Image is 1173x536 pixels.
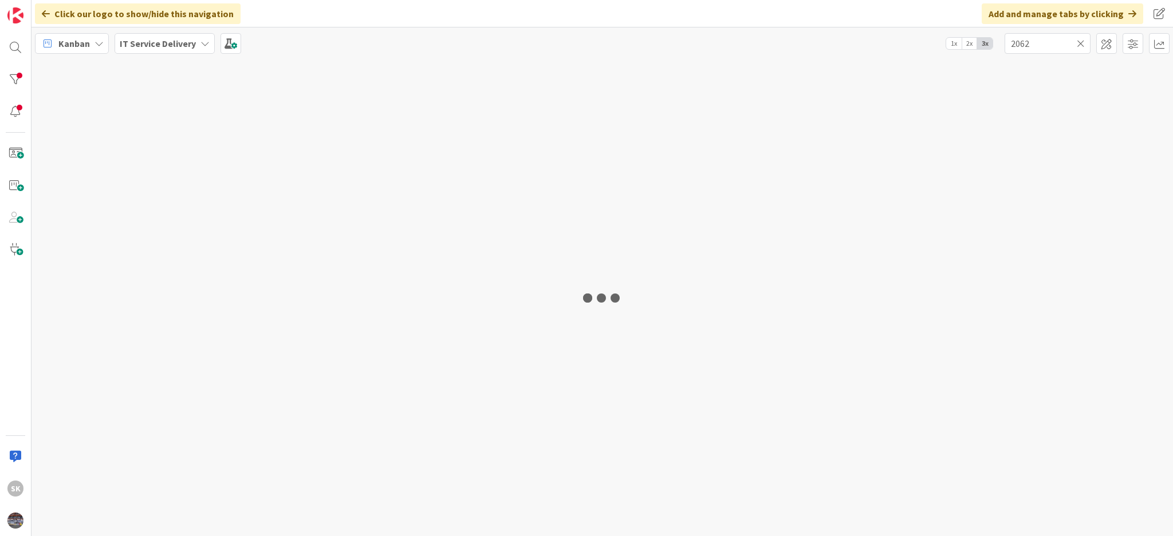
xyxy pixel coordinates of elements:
[7,513,23,529] img: avatar
[977,38,993,49] span: 3x
[35,3,241,24] div: Click our logo to show/hide this navigation
[982,3,1143,24] div: Add and manage tabs by clicking
[58,37,90,50] span: Kanban
[120,38,196,49] b: IT Service Delivery
[7,7,23,23] img: Visit kanbanzone.com
[1005,33,1091,54] input: Quick Filter...
[946,38,962,49] span: 1x
[962,38,977,49] span: 2x
[7,481,23,497] div: SK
